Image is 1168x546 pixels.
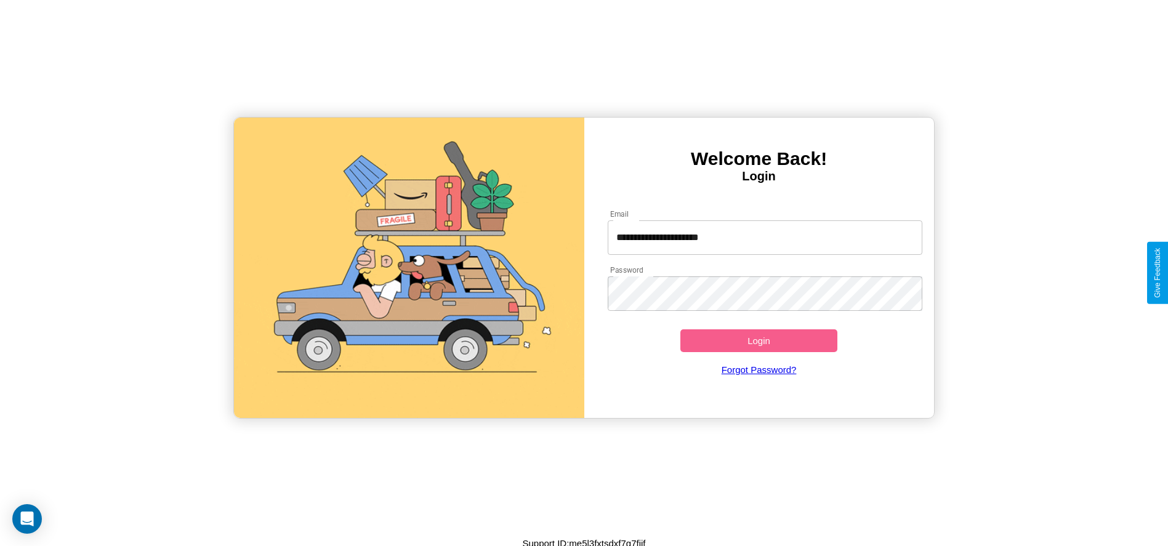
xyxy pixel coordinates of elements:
[610,209,629,219] label: Email
[680,329,838,352] button: Login
[584,169,934,183] h4: Login
[234,118,584,418] img: gif
[1153,248,1162,298] div: Give Feedback
[584,148,934,169] h3: Welcome Back!
[12,504,42,534] div: Open Intercom Messenger
[602,352,916,387] a: Forgot Password?
[610,265,643,275] label: Password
